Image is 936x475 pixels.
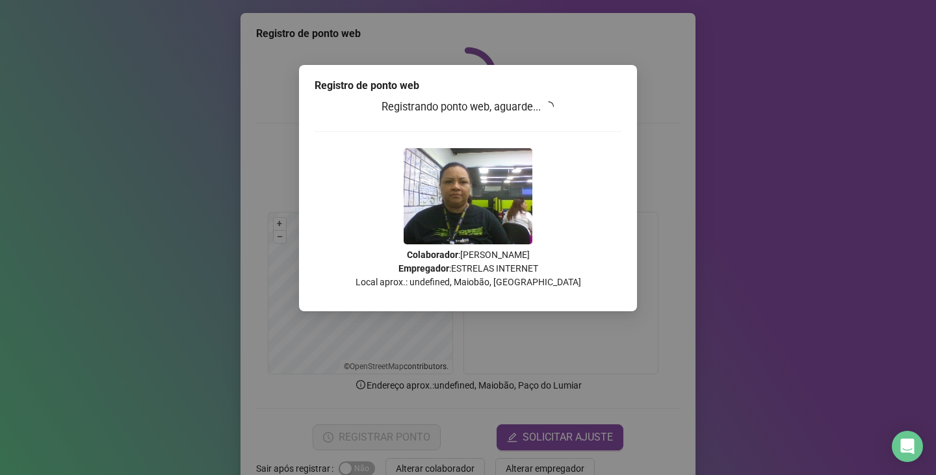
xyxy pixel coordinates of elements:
img: Z [404,148,532,244]
div: Registro de ponto web [315,78,621,94]
strong: Empregador [398,263,449,274]
h3: Registrando ponto web, aguarde... [315,99,621,116]
div: Open Intercom Messenger [892,431,923,462]
p: : [PERSON_NAME] : ESTRELAS INTERNET Local aprox.: undefined, Maiobão, [GEOGRAPHIC_DATA] [315,248,621,289]
span: loading [543,101,554,112]
strong: Colaborador [407,250,458,260]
